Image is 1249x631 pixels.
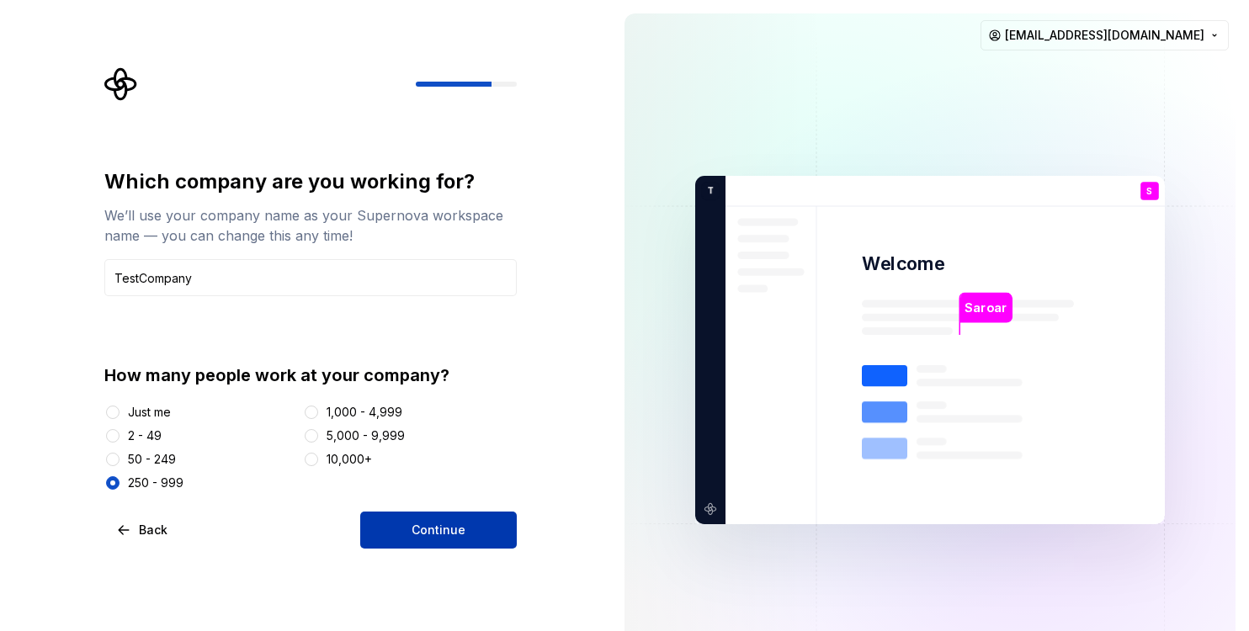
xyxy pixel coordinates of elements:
div: Which company are you working for? [104,168,517,195]
div: 250 - 999 [128,475,183,491]
div: We’ll use your company name as your Supernova workspace name — you can change this any time! [104,205,517,246]
p: S [1146,187,1152,196]
div: 5,000 - 9,999 [327,427,405,444]
p: Saroar [965,299,1007,317]
input: Company name [104,259,517,296]
button: Continue [360,512,517,549]
span: [EMAIL_ADDRESS][DOMAIN_NAME] [1005,27,1204,44]
div: 50 - 249 [128,451,176,468]
div: Just me [128,404,171,421]
div: 2 - 49 [128,427,162,444]
div: How many people work at your company? [104,363,517,387]
button: Back [104,512,182,549]
div: 10,000+ [327,451,372,468]
p: T [701,183,714,199]
span: Back [139,522,167,538]
button: [EMAIL_ADDRESS][DOMAIN_NAME] [981,20,1229,50]
svg: Supernova Logo [104,67,138,101]
div: 1,000 - 4,999 [327,404,402,421]
p: Welcome [862,252,944,276]
span: Continue [412,522,465,538]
